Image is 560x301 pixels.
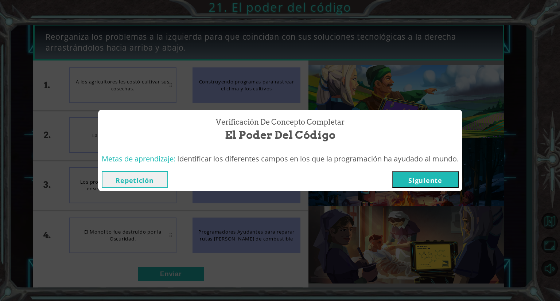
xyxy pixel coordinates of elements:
button: Siguiente [392,171,459,188]
span: Verificación de Concepto Completar [216,117,345,128]
button: Repetición [102,171,168,188]
span: Identificar los diferentes campos en los que la programación ha ayudado al mundo. [177,154,459,164]
span: Metas de aprendizaje: [102,154,175,164]
span: El poder del código [225,127,335,143]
